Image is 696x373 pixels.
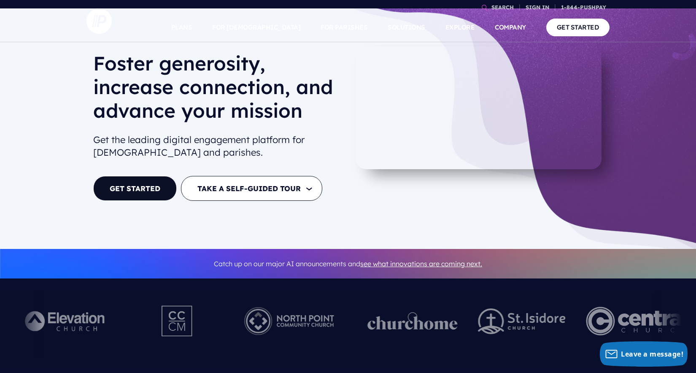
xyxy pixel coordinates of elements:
h1: Foster generosity, increase connection, and advance your mission [93,51,341,129]
button: TAKE A SELF-GUIDED TOUR [181,176,322,201]
span: Leave a message! [621,349,683,359]
a: PLANS [171,13,192,42]
button: Leave a message! [600,341,688,367]
img: Pushpay_Logo__CCM [144,298,211,344]
a: GET STARTED [93,176,177,201]
a: FOR [DEMOGRAPHIC_DATA] [212,13,300,42]
img: Central Church Henderson NV [586,298,687,344]
a: COMPANY [495,13,526,42]
a: GET STARTED [546,19,610,36]
a: FOR PARISHES [321,13,367,42]
h2: Get the leading digital engagement platform for [DEMOGRAPHIC_DATA] and parishes. [93,130,341,163]
img: pp_logos_2 [478,308,566,334]
img: Pushpay_Logo__Elevation [8,298,124,344]
a: see what innovations are coming next. [360,259,482,268]
p: Catch up on our major AI announcements and [93,254,603,273]
a: SOLUTIONS [388,13,425,42]
img: pp_logos_1 [367,312,458,330]
a: EXPLORE [445,13,475,42]
img: Pushpay_Logo__NorthPoint [231,298,347,344]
